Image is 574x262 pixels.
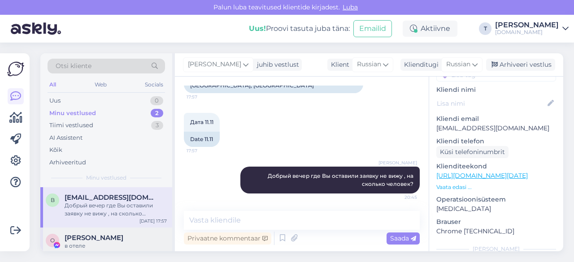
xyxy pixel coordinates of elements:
[340,3,361,11] span: Luba
[378,159,417,166] span: [PERSON_NAME]
[383,194,417,201] span: 20:45
[436,172,528,180] a: [URL][DOMAIN_NAME][DATE]
[268,172,415,187] span: Добрый вечер где Вы оставили заявку не вижу , на сколько человек?
[495,21,569,36] a: [PERSON_NAME][DOMAIN_NAME]
[49,96,61,105] div: Uus
[184,232,271,245] div: Privaatne kommentaar
[184,132,220,147] div: Date 11.11
[249,23,350,34] div: Proovi tasuta juba täna:
[143,79,165,90] div: Socials
[139,218,167,224] div: [DATE] 17:57
[150,96,163,105] div: 0
[49,121,93,130] div: Tiimi vestlused
[7,60,24,77] img: Askly Logo
[436,227,556,236] p: Chrome [TECHNICAL_ID]
[327,60,349,69] div: Klient
[190,119,213,125] span: Дата 11.11
[151,109,163,118] div: 2
[446,60,470,69] span: Russian
[65,202,167,218] div: Добрый вечер где Вы оставили заявку не вижу , на сколько человек?
[48,79,58,90] div: All
[436,245,556,253] div: [PERSON_NAME]
[188,60,241,69] span: [PERSON_NAME]
[436,146,509,158] div: Küsi telefoninumbrit
[65,193,158,202] span: bulashnkooleg7@gmail.com
[253,60,299,69] div: juhib vestlust
[50,237,55,244] span: О
[65,242,167,250] div: в отеле
[49,109,96,118] div: Minu vestlused
[86,174,126,182] span: Minu vestlused
[436,195,556,204] p: Operatsioonisüsteem
[400,60,439,69] div: Klienditugi
[49,133,83,142] div: AI Assistent
[436,137,556,146] p: Kliendi telefon
[436,162,556,171] p: Klienditeekond
[436,183,556,191] p: Vaata edasi ...
[436,114,556,124] p: Kliendi email
[49,146,62,155] div: Kõik
[436,124,556,133] p: [EMAIL_ADDRESS][DOMAIN_NAME]
[353,20,392,37] button: Emailid
[249,24,266,33] b: Uus!
[93,79,109,90] div: Web
[51,197,55,203] span: b
[187,147,220,154] span: 17:57
[495,21,559,29] div: [PERSON_NAME]
[49,158,86,167] div: Arhiveeritud
[65,234,123,242] span: Ольга Федорова
[187,94,220,100] span: 17:57
[437,99,546,108] input: Lisa nimi
[436,85,556,94] p: Kliendi nimi
[56,61,91,71] span: Otsi kliente
[479,22,491,35] div: T
[390,234,416,242] span: Saada
[495,29,559,36] div: [DOMAIN_NAME]
[403,21,457,37] div: Aktiivne
[436,204,556,214] p: [MEDICAL_DATA]
[357,60,381,69] span: Russian
[486,59,555,71] div: Arhiveeri vestlus
[151,121,163,130] div: 3
[140,250,167,257] div: [DATE] 17:12
[436,217,556,227] p: Brauser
